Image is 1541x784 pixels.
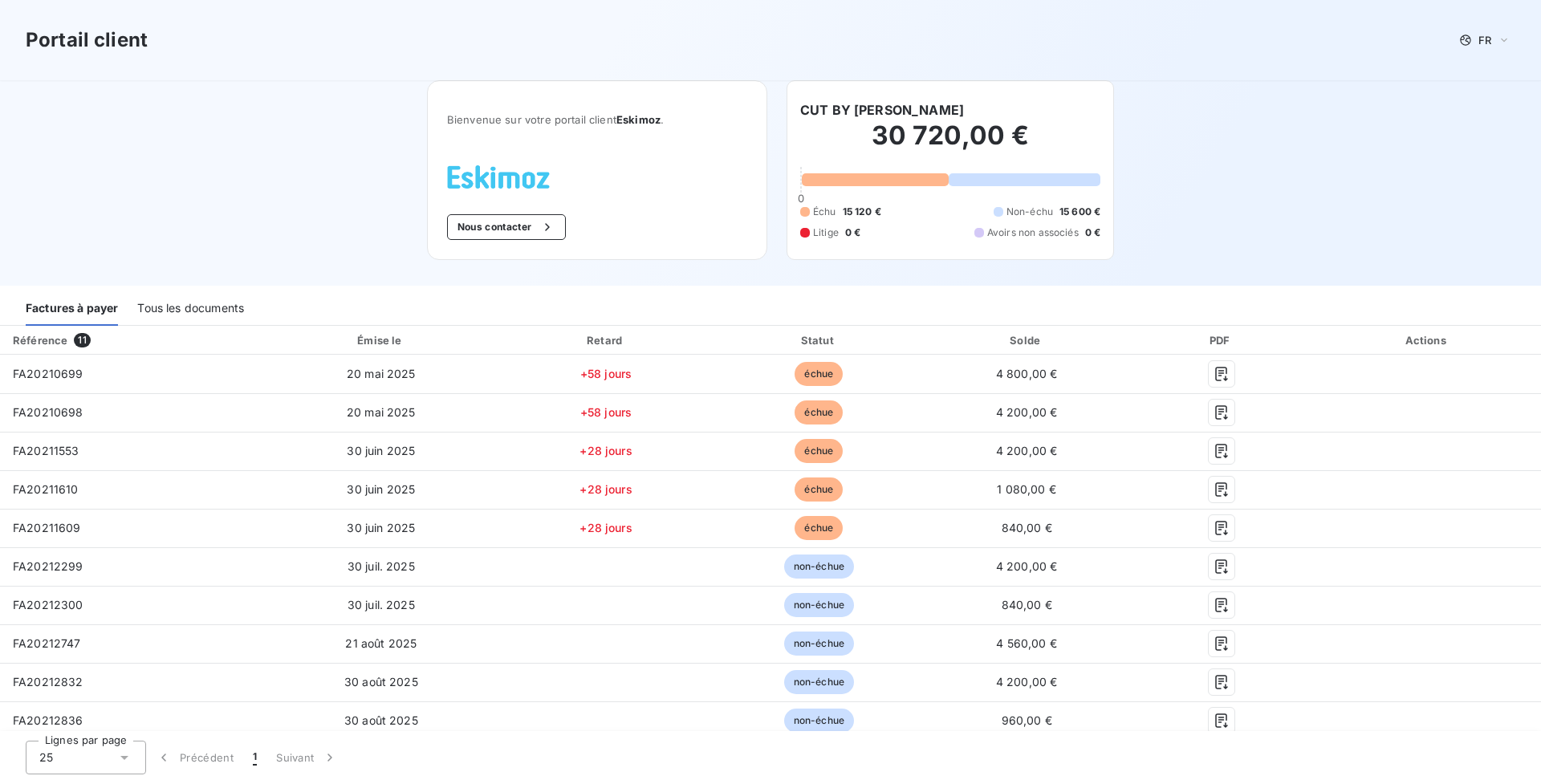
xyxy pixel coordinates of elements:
[996,559,1058,573] span: 4 200,00 €
[580,367,632,380] span: +58 jours
[1002,521,1052,534] span: 840,00 €
[243,741,266,774] button: 1
[347,521,415,534] span: 30 juin 2025
[137,292,244,326] div: Tous les documents
[927,332,1125,348] div: Solde
[74,333,90,347] span: 11
[348,559,415,573] span: 30 juil. 2025
[13,367,83,380] span: FA20210699
[347,405,416,419] span: 20 mai 2025
[348,598,415,611] span: 30 juil. 2025
[1132,332,1311,348] div: PDF
[845,225,860,240] span: 0 €
[843,205,881,219] span: 15 120 €
[253,749,257,766] span: 1
[13,636,81,650] span: FA20212747
[1002,598,1052,611] span: 840,00 €
[996,405,1058,419] span: 4 200,00 €
[13,482,79,496] span: FA20211610
[447,113,747,126] span: Bienvenue sur votre portail client .
[813,205,836,219] span: Échu
[146,741,243,774] button: Précédent
[347,367,416,380] span: 20 mai 2025
[13,521,81,534] span: FA20211609
[1006,205,1053,219] span: Non-échu
[26,292,118,326] div: Factures à payer
[800,120,1100,168] h2: 30 720,00 €
[784,709,854,733] span: non-échue
[579,444,632,457] span: +28 jours
[13,405,83,419] span: FA20210698
[813,225,839,240] span: Litige
[784,593,854,617] span: non-échue
[987,225,1079,240] span: Avoirs non associés
[1317,332,1538,348] div: Actions
[347,482,415,496] span: 30 juin 2025
[798,192,804,205] span: 0
[1002,713,1052,727] span: 960,00 €
[26,26,148,55] h3: Portail client
[13,444,79,457] span: FA20211553
[447,214,566,240] button: Nous contacter
[579,482,632,496] span: +28 jours
[800,100,964,120] h6: CUT BY [PERSON_NAME]
[795,439,843,463] span: échue
[996,444,1058,457] span: 4 200,00 €
[795,362,843,386] span: échue
[345,636,417,650] span: 21 août 2025
[795,477,843,502] span: échue
[997,482,1056,496] span: 1 080,00 €
[344,713,418,727] span: 30 août 2025
[784,670,854,694] span: non-échue
[13,675,83,689] span: FA20212832
[39,749,53,766] span: 25
[13,713,83,727] span: FA20212836
[447,165,550,189] img: Company logo
[579,521,632,534] span: +28 jours
[795,516,843,540] span: échue
[13,559,83,573] span: FA20212299
[717,332,921,348] div: Statut
[267,332,495,348] div: Émise le
[996,636,1057,650] span: 4 560,00 €
[996,367,1058,380] span: 4 800,00 €
[13,334,67,347] div: Référence
[580,405,632,419] span: +58 jours
[344,675,418,689] span: 30 août 2025
[784,554,854,579] span: non-échue
[13,598,83,611] span: FA20212300
[996,675,1058,689] span: 4 200,00 €
[1478,34,1491,47] span: FR
[1085,225,1100,240] span: 0 €
[616,113,661,126] span: Eskimoz
[784,632,854,656] span: non-échue
[266,741,348,774] button: Suivant
[1059,205,1100,219] span: 15 600 €
[795,400,843,424] span: échue
[347,444,415,457] span: 30 juin 2025
[502,332,710,348] div: Retard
